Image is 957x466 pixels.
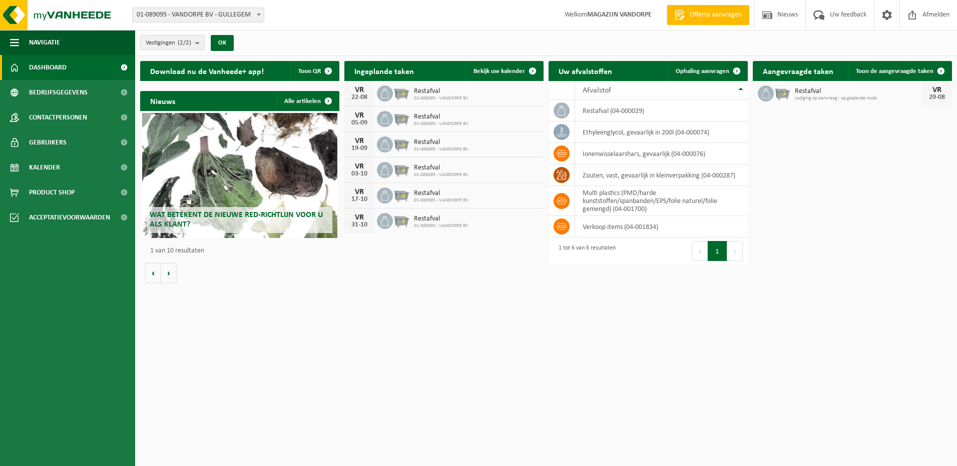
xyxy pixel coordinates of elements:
[587,11,652,18] strong: MAGAZIJN VANDORPE
[414,223,468,229] span: 01-089095 - VANDORPE BV
[414,146,468,152] span: 01-089095 - VANDORPE BV
[349,145,369,152] div: 19-09
[29,130,67,155] span: Gebruikers
[708,241,727,261] button: 1
[554,240,616,262] div: 1 tot 6 van 6 resultaten
[414,215,468,223] span: Restafval
[575,100,748,121] td: restafval (04-000029)
[140,61,274,80] h2: Download nu de Vanheede+ app!
[414,172,468,178] span: 01-089095 - VANDORPE BV
[727,241,743,261] button: Next
[349,213,369,221] div: VR
[349,188,369,196] div: VR
[414,164,468,172] span: Restafval
[349,137,369,145] div: VR
[349,170,369,177] div: 03-10
[414,121,468,127] span: 01-089095 - VANDORPE BV
[150,247,334,254] p: 1 van 10 resultaten
[161,263,177,283] button: Volgende
[692,241,708,261] button: Previous
[393,211,410,228] img: WB-2500-GAL-GY-01
[795,95,922,101] span: Lediging op aanvraag - op geplande route
[29,180,75,205] span: Product Shop
[414,113,468,121] span: Restafval
[349,86,369,94] div: VR
[349,94,369,101] div: 22-08
[29,205,110,230] span: Acceptatievoorwaarden
[414,189,468,197] span: Restafval
[133,8,264,22] span: 01-089095 - VANDORPE BV - GULLEGEM
[349,119,369,126] div: 05-09
[393,160,410,177] img: WB-2500-GAL-GY-01
[29,55,67,80] span: Dashboard
[575,216,748,237] td: verkoop items (04-001834)
[349,196,369,203] div: 17-10
[676,68,729,74] span: Ophaling aanvragen
[290,61,338,81] button: Toon QR
[575,164,748,186] td: zouten, vast, gevaarlijk in kleinverpakking (04-000287)
[927,86,947,94] div: VR
[465,61,543,81] a: Bekijk uw kalender
[687,10,744,20] span: Offerte aanvragen
[29,30,60,55] span: Navigatie
[856,68,933,74] span: Toon de aangevraagde taken
[473,68,525,74] span: Bekijk uw kalender
[344,61,424,80] h2: Ingeplande taken
[575,143,748,164] td: ionenwisselaarshars, gevaarlijk (04-000076)
[178,39,191,46] count: (2/2)
[774,84,791,101] img: WB-2500-GAL-GY-01
[150,211,323,228] span: Wat betekent de nieuwe RED-richtlijn voor u als klant?
[848,61,951,81] a: Toon de aangevraagde taken
[146,35,191,50] span: Vestigingen
[393,84,410,101] img: WB-2500-GAL-GY-01
[145,263,161,283] button: Vorige
[795,87,922,95] span: Restafval
[583,86,611,94] span: Afvalstof
[276,91,338,111] a: Alle artikelen
[140,35,205,50] button: Vestigingen(2/2)
[211,35,234,51] button: OK
[927,94,947,101] div: 29-08
[414,95,468,101] span: 01-089095 - VANDORPE BV
[29,105,87,130] span: Contactpersonen
[668,61,747,81] a: Ophaling aanvragen
[414,138,468,146] span: Restafval
[132,7,264,22] span: 01-089095 - VANDORPE BV - GULLEGEM
[393,135,410,152] img: WB-2500-GAL-GY-01
[29,155,60,180] span: Kalender
[549,61,622,80] h2: Uw afvalstoffen
[414,87,468,95] span: Restafval
[753,61,843,80] h2: Aangevraagde taken
[393,109,410,126] img: WB-2500-GAL-GY-01
[575,121,748,143] td: ethyleenglycol, gevaarlijk in 200l (04-000074)
[349,111,369,119] div: VR
[667,5,749,25] a: Offerte aanvragen
[414,197,468,203] span: 01-089095 - VANDORPE BV
[298,68,321,74] span: Toon QR
[349,221,369,228] div: 31-10
[29,80,88,105] span: Bedrijfsgegevens
[140,91,185,110] h2: Nieuws
[393,186,410,203] img: WB-2500-GAL-GY-01
[575,186,748,216] td: multi plastics (PMD/harde kunststoffen/spanbanden/EPS/folie naturel/folie gemengd) (04-001700)
[142,113,337,238] a: Wat betekent de nieuwe RED-richtlijn voor u als klant?
[349,162,369,170] div: VR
